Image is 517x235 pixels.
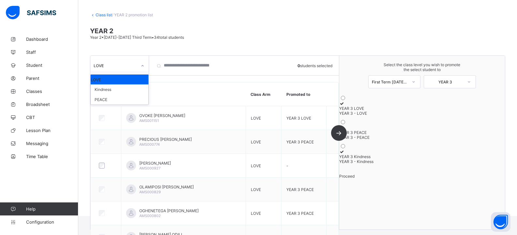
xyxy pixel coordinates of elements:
[26,76,78,81] span: Parent
[26,115,78,120] span: CBT
[297,63,332,68] span: students selected
[139,142,160,147] span: AMS000774
[139,166,160,170] span: AMS000927
[372,80,408,84] div: First Term [DATE]-[DATE]
[297,63,300,68] b: 0
[251,163,261,168] span: LOVE
[286,211,314,216] span: YEAR 3 PEACE
[26,141,78,146] span: Messaging
[26,154,78,159] span: Time Table
[96,12,112,17] a: Class list
[94,63,137,68] div: LOVE
[26,219,78,225] span: Configuration
[251,116,261,121] span: LOVE
[139,213,161,218] span: AMS000802
[286,187,314,192] span: YEAR 3 PEACE
[427,80,463,84] div: YEAR 3
[251,187,261,192] span: LOVE
[339,106,505,111] div: YEAR 3 LOVE
[339,111,505,116] div: YEAR 3 - LOVE
[251,211,261,216] span: LOVE
[286,163,288,168] span: -
[139,118,159,123] span: AMS001151
[139,161,171,166] span: [PERSON_NAME]
[491,212,510,232] button: Open asap
[90,35,184,40] span: Year 2 • [DATE]-[DATE] Third Term • 34 total students
[139,208,199,213] span: OGHENETEGA [PERSON_NAME]
[139,190,161,194] span: AMS000829
[91,75,148,84] div: LOVE
[246,82,281,106] th: Class Arm
[26,63,78,68] span: Student
[339,159,505,164] div: YEAR 3 - Kindness
[91,95,148,105] div: PEACE
[26,206,78,212] span: Help
[286,140,314,144] span: YEAR 3 PEACE
[339,130,505,135] div: YEAR 3 PEACE
[26,128,78,133] span: Lesson Plan
[339,135,505,140] div: YEAR 3 - PEACE
[139,184,194,189] span: OLAMIPOSI [PERSON_NAME]
[139,137,192,142] span: PRECIOUS [PERSON_NAME]
[6,6,56,20] img: safsims
[26,37,78,42] span: Dashboard
[281,82,327,106] th: Promoted to
[286,116,311,121] span: YEAR 3 LOVE
[339,154,505,159] div: YEAR 3 Kindness
[346,62,498,72] span: Select the class level you wish to promote the select student to
[90,27,505,35] span: YEAR 2
[251,140,261,144] span: LOVE
[339,174,355,179] span: Proceed
[91,84,148,95] div: Kindness
[26,50,78,55] span: Staff
[139,113,185,118] span: OVOKE [PERSON_NAME]
[121,82,246,106] th: Student
[26,102,78,107] span: Broadsheet
[26,89,78,94] span: Classes
[112,12,153,17] span: / YEAR 2 promotion list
